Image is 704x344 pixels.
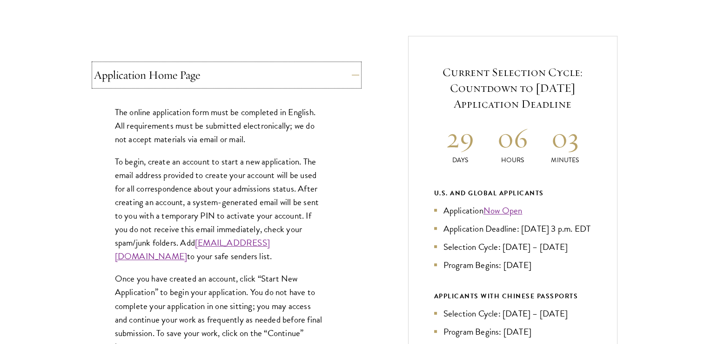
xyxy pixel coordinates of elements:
[486,120,539,155] h2: 06
[539,155,591,165] p: Minutes
[115,236,270,263] a: [EMAIL_ADDRESS][DOMAIN_NAME]
[434,222,591,235] li: Application Deadline: [DATE] 3 p.m. EDT
[483,204,523,217] a: Now Open
[434,290,591,302] div: APPLICANTS WITH CHINESE PASSPORTS
[434,307,591,320] li: Selection Cycle: [DATE] – [DATE]
[434,325,591,338] li: Program Begins: [DATE]
[434,187,591,199] div: U.S. and Global Applicants
[94,64,359,86] button: Application Home Page
[115,105,324,146] p: The online application form must be completed in English. All requirements must be submitted elec...
[434,240,591,254] li: Selection Cycle: [DATE] – [DATE]
[539,120,591,155] h2: 03
[434,155,487,165] p: Days
[486,155,539,165] p: Hours
[434,258,591,272] li: Program Begins: [DATE]
[434,120,487,155] h2: 29
[434,64,591,112] h5: Current Selection Cycle: Countdown to [DATE] Application Deadline
[115,155,324,263] p: To begin, create an account to start a new application. The email address provided to create your...
[434,204,591,217] li: Application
